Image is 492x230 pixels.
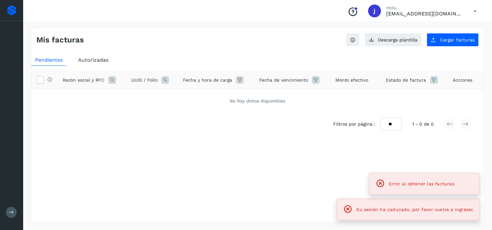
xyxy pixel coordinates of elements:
button: Descarga plantilla [365,33,422,47]
span: Error al obtener las facturas [389,181,454,186]
span: Pendientes [35,57,63,63]
span: Acciones [453,77,472,84]
p: Hola, [386,5,463,11]
span: UUID / Folio [131,77,158,84]
div: No hay datos disponibles [40,98,476,104]
span: Estado de factura [386,77,426,84]
span: Descarga plantilla [378,38,417,42]
span: 1 - 0 de 0 [412,121,434,128]
span: Fecha y hora de carga [183,77,232,84]
span: Cargar facturas [440,38,475,42]
h4: Mis facturas [36,35,84,45]
span: Filtros por página : [333,121,375,128]
span: Autorizadas [78,57,108,63]
span: Razón social y RFC [63,77,105,84]
span: Su sesión ha caducado, por favor vuelva a ingresar. [357,207,474,212]
span: Fecha de vencimiento [259,77,308,84]
p: jahernandez@metjam.com.mx [386,11,463,17]
button: Cargar facturas [427,33,479,47]
span: Monto efectivo [335,77,369,84]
